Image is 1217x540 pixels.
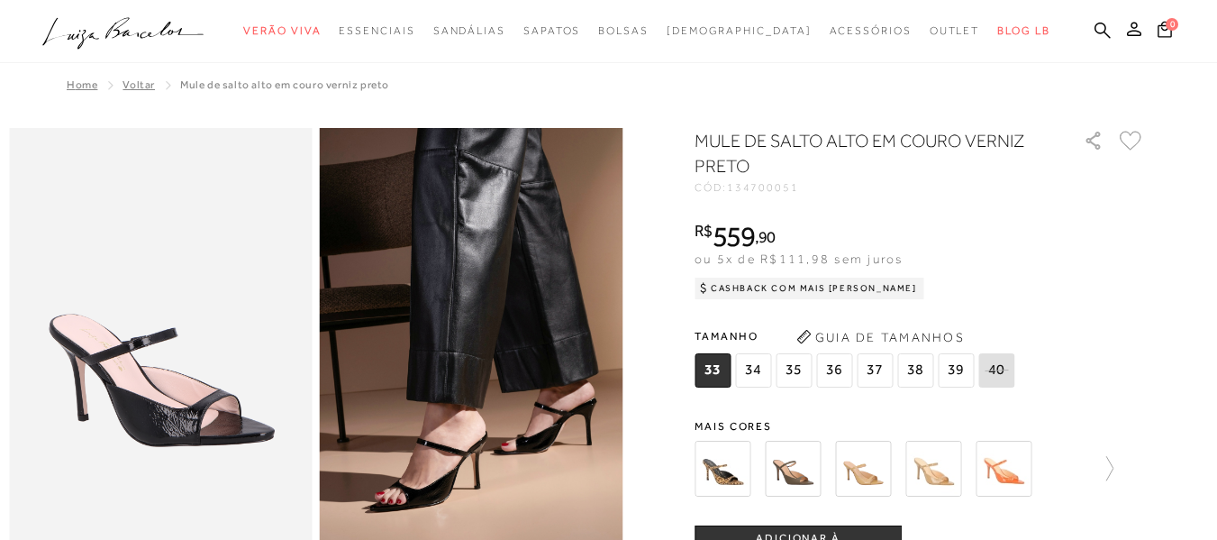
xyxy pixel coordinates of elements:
[713,220,755,252] span: 559
[598,24,649,37] span: Bolsas
[695,182,1055,193] div: CÓD:
[339,14,414,48] a: noSubCategoriesText
[695,421,1145,432] span: Mais cores
[755,229,776,245] i: ,
[180,78,389,91] span: MULE DE SALTO ALTO EM COURO VERNIZ PRETO
[695,353,731,388] span: 33
[997,24,1049,37] span: BLOG LB
[830,14,912,48] a: noSubCategoriesText
[243,24,321,37] span: Verão Viva
[765,441,821,497] img: MULE DE SALTO ALTO EM COURO VERDE TOMILHO
[1152,20,1177,44] button: 0
[433,24,505,37] span: Sandálias
[667,14,812,48] a: noSubCategoriesText
[897,353,933,388] span: 38
[857,353,893,388] span: 37
[930,24,980,37] span: Outlet
[433,14,505,48] a: noSubCategoriesText
[776,353,812,388] span: 35
[1166,18,1178,31] span: 0
[695,323,1019,350] span: Tamanho
[339,24,414,37] span: Essenciais
[695,441,750,497] img: MULE DE SALTO ALTO EM COURO NOBUCK ONÇA
[695,252,903,266] span: ou 5x de R$111,98 sem juros
[727,181,799,194] span: 134700051
[695,223,713,239] i: R$
[735,353,771,388] span: 34
[790,323,970,352] button: Guia de Tamanhos
[123,78,155,91] a: Voltar
[67,78,97,91] a: Home
[695,278,924,299] div: Cashback com Mais [PERSON_NAME]
[598,14,649,48] a: noSubCategoriesText
[667,24,812,37] span: [DEMOGRAPHIC_DATA]
[938,353,974,388] span: 39
[523,24,580,37] span: Sapatos
[905,441,961,497] img: MULE DE SALTO ALTO EM COURO VERNIZ BEGE ARGILA
[930,14,980,48] a: noSubCategoriesText
[978,353,1014,388] span: 40
[835,441,891,497] img: MULE DE SALTO ALTO EM COURO VERNIZ AREIA
[976,441,1031,497] img: MULE DE SALTO ALTO EM COURO VERNIZ LARANJA SUNSET
[523,14,580,48] a: noSubCategoriesText
[243,14,321,48] a: noSubCategoriesText
[695,128,1032,178] h1: MULE DE SALTO ALTO EM COURO VERNIZ PRETO
[816,353,852,388] span: 36
[997,14,1049,48] a: BLOG LB
[758,227,776,246] span: 90
[830,24,912,37] span: Acessórios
